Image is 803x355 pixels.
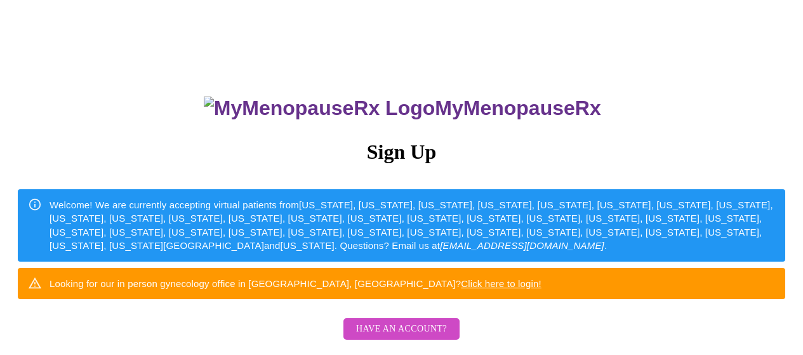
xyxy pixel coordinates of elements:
[340,332,463,343] a: Have an account?
[204,97,435,120] img: MyMenopauseRx Logo
[343,318,460,340] button: Have an account?
[50,193,775,258] div: Welcome! We are currently accepting virtual patients from [US_STATE], [US_STATE], [US_STATE], [US...
[50,272,541,295] div: Looking for our in person gynecology office in [GEOGRAPHIC_DATA], [GEOGRAPHIC_DATA]?
[18,140,785,164] h3: Sign Up
[461,278,541,289] a: Click here to login!
[356,321,447,337] span: Have an account?
[440,240,604,251] em: [EMAIL_ADDRESS][DOMAIN_NAME]
[20,97,786,120] h3: MyMenopauseRx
